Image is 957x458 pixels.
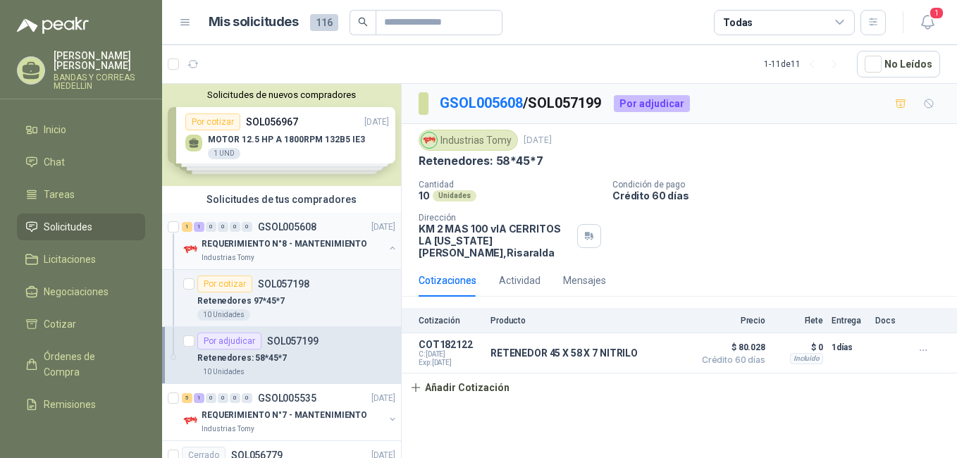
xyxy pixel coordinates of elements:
div: Por cotizar [197,276,252,292]
p: BANDAS Y CORREAS MEDELLIN [54,73,145,90]
div: 10 Unidades [197,309,250,321]
span: Inicio [44,122,66,137]
div: 0 [218,222,228,232]
button: Añadir Cotización [402,373,517,402]
a: Órdenes de Compra [17,343,145,385]
a: Chat [17,149,145,175]
p: Retenedores: 58*45*7 [197,352,287,365]
div: 1 - 11 de 11 [764,53,846,75]
p: [DATE] [524,134,552,147]
span: $ 80.028 [695,339,765,356]
p: KM 2 MAS 100 vIA CERRITOS LA [US_STATE] [PERSON_NAME] , Risaralda [419,223,572,259]
p: Industrias Tomy [202,252,254,264]
button: No Leídos [857,51,940,78]
div: 10 Unidades [197,366,250,378]
a: Licitaciones [17,246,145,273]
a: Por adjudicarSOL057199Retenedores: 58*45*710 Unidades [162,327,401,384]
span: Chat [44,154,65,170]
div: 0 [206,222,216,232]
p: Crédito 60 días [612,190,951,202]
div: 0 [230,222,240,232]
div: 1 [194,222,204,232]
div: 0 [242,222,252,232]
p: [DATE] [371,392,395,405]
p: REQUERIMIENTO N°7 - MANTENIMIENTO [202,409,367,422]
div: 1 [182,222,192,232]
img: Company Logo [182,412,199,429]
span: Licitaciones [44,252,96,267]
div: Por adjudicar [197,333,261,349]
p: / SOL057199 [440,92,603,114]
p: [DATE] [371,221,395,234]
p: 1 días [832,339,867,356]
div: Incluido [790,353,823,364]
div: Industrias Tomy [419,130,518,151]
span: Negociaciones [44,284,109,299]
span: Tareas [44,187,75,202]
div: 0 [242,393,252,403]
span: Crédito 60 días [695,356,765,364]
div: Unidades [433,190,476,202]
span: 116 [310,14,338,31]
div: 0 [230,393,240,403]
div: Mensajes [563,273,606,288]
div: 0 [218,393,228,403]
p: Dirección [419,213,572,223]
p: Cotización [419,316,482,326]
p: Condición de pago [612,180,951,190]
p: Producto [490,316,686,326]
p: Retenedores: 58*45*7 [419,154,543,168]
p: GSOL005608 [258,222,316,232]
p: Precio [695,316,765,326]
p: COT182122 [419,339,482,350]
p: SOL057199 [267,336,319,346]
p: Retenedores 97*45*7 [197,295,285,308]
p: Industrias Tomy [202,423,254,435]
span: 1 [929,6,944,20]
p: Docs [875,316,903,326]
a: 5 1 0 0 0 0 GSOL005535[DATE] Company LogoREQUERIMIENTO N°7 - MANTENIMIENTOIndustrias Tomy [182,390,398,435]
div: Todas [723,15,753,30]
button: 1 [915,10,940,35]
span: Exp: [DATE] [419,359,482,367]
button: Solicitudes de nuevos compradores [168,89,395,100]
a: Inicio [17,116,145,143]
img: Company Logo [421,132,437,148]
p: [PERSON_NAME] [PERSON_NAME] [54,51,145,70]
img: Logo peakr [17,17,89,34]
p: REQUERIMIENTO N°8 - MANTENIMIENTO [202,237,367,251]
p: $ 0 [774,339,823,356]
a: Tareas [17,181,145,208]
p: GSOL005535 [258,393,316,403]
span: Órdenes de Compra [44,349,132,380]
div: Cotizaciones [419,273,476,288]
span: C: [DATE] [419,350,482,359]
h1: Mis solicitudes [209,12,299,32]
div: 1 [194,393,204,403]
div: Actividad [499,273,541,288]
p: Flete [774,316,823,326]
div: Por adjudicar [614,95,690,112]
p: Entrega [832,316,867,326]
div: 0 [206,393,216,403]
a: Solicitudes [17,213,145,240]
div: Solicitudes de nuevos compradoresPor cotizarSOL056967[DATE] MOTOR 12.5 HP A 1800RPM 132B5 IE31 UN... [162,84,401,186]
span: Solicitudes [44,219,92,235]
a: Configuración [17,423,145,450]
span: search [358,17,368,27]
a: GSOL005608 [440,94,523,111]
div: 5 [182,393,192,403]
p: RETENEDOR 45 X 58 X 7 NITRILO [490,347,638,359]
img: Company Logo [182,241,199,258]
a: 1 1 0 0 0 0 GSOL005608[DATE] Company LogoREQUERIMIENTO N°8 - MANTENIMIENTOIndustrias Tomy [182,218,398,264]
div: Solicitudes de tus compradores [162,186,401,213]
p: 10 [419,190,430,202]
a: Remisiones [17,391,145,418]
p: SOL057198 [258,279,309,289]
a: Por cotizarSOL057198Retenedores 97*45*710 Unidades [162,270,401,327]
a: Negociaciones [17,278,145,305]
a: Cotizar [17,311,145,338]
span: Remisiones [44,397,96,412]
span: Cotizar [44,316,76,332]
p: Cantidad [419,180,601,190]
